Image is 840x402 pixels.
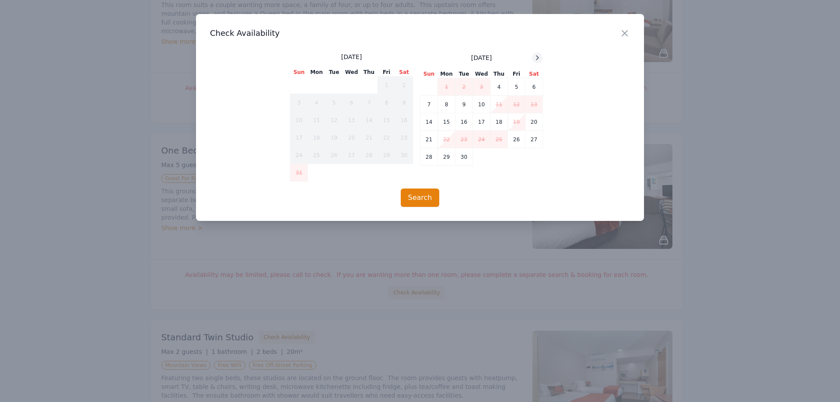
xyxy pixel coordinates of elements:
td: 7 [420,96,438,113]
th: Wed [473,70,490,78]
td: 26 [325,147,343,164]
td: 31 [290,164,308,182]
th: Tue [455,70,473,78]
th: Fri [508,70,525,78]
td: 22 [378,129,395,147]
td: 30 [455,148,473,166]
td: 28 [420,148,438,166]
span: [DATE] [471,53,492,62]
th: Mon [438,70,455,78]
td: 28 [360,147,378,164]
td: 29 [438,148,455,166]
td: 9 [455,96,473,113]
td: 12 [325,112,343,129]
th: Fri [378,68,395,77]
td: 26 [508,131,525,148]
td: 17 [473,113,490,131]
td: 30 [395,147,413,164]
h3: Check Availability [210,28,630,38]
th: Mon [308,68,325,77]
td: 27 [525,131,543,148]
td: 1 [378,77,395,94]
td: 10 [473,96,490,113]
td: 17 [290,129,308,147]
th: Thu [360,68,378,77]
td: 6 [343,94,360,112]
td: 19 [508,113,525,131]
td: 5 [325,94,343,112]
td: 7 [360,94,378,112]
td: 25 [308,147,325,164]
span: [DATE] [341,52,362,61]
td: 18 [490,113,508,131]
td: 13 [525,96,543,113]
td: 5 [508,78,525,96]
td: 8 [438,96,455,113]
td: 2 [395,77,413,94]
td: 22 [438,131,455,148]
td: 3 [290,94,308,112]
td: 25 [490,131,508,148]
td: 23 [455,131,473,148]
td: 19 [325,129,343,147]
td: 1 [438,78,455,96]
td: 27 [343,147,360,164]
th: Thu [490,70,508,78]
td: 21 [360,129,378,147]
button: Search [401,189,440,207]
td: 24 [290,147,308,164]
td: 9 [395,94,413,112]
td: 14 [360,112,378,129]
td: 29 [378,147,395,164]
td: 16 [455,113,473,131]
td: 20 [525,113,543,131]
th: Sun [420,70,438,78]
td: 11 [308,112,325,129]
td: 21 [420,131,438,148]
td: 15 [378,112,395,129]
td: 23 [395,129,413,147]
td: 15 [438,113,455,131]
td: 18 [308,129,325,147]
td: 16 [395,112,413,129]
th: Sun [290,68,308,77]
td: 13 [343,112,360,129]
td: 4 [308,94,325,112]
td: 11 [490,96,508,113]
td: 6 [525,78,543,96]
td: 24 [473,131,490,148]
td: 20 [343,129,360,147]
td: 12 [508,96,525,113]
th: Sat [525,70,543,78]
th: Sat [395,68,413,77]
td: 4 [490,78,508,96]
th: Wed [343,68,360,77]
td: 2 [455,78,473,96]
td: 10 [290,112,308,129]
td: 3 [473,78,490,96]
td: 14 [420,113,438,131]
td: 8 [378,94,395,112]
th: Tue [325,68,343,77]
